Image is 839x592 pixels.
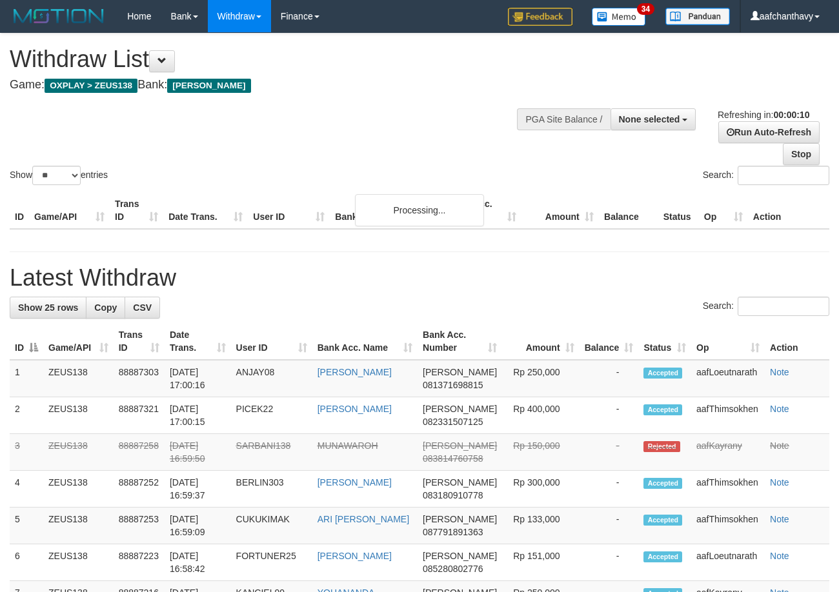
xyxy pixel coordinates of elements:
[133,302,152,313] span: CSV
[43,397,114,434] td: ZEUS138
[619,114,680,124] span: None selected
[423,564,483,574] span: Copy 085280802776 to clipboard
[318,440,378,451] a: MUNAWAROH
[502,434,579,471] td: Rp 150,000
[502,508,579,544] td: Rp 133,000
[43,471,114,508] td: ZEUS138
[580,434,639,471] td: -
[691,508,765,544] td: aafThimsokhen
[423,404,497,414] span: [PERSON_NAME]
[748,192,829,229] th: Action
[18,302,78,313] span: Show 25 rows
[32,166,81,185] select: Showentries
[580,360,639,397] td: -
[318,477,392,488] a: [PERSON_NAME]
[10,79,547,92] h4: Game: Bank:
[423,380,483,390] span: Copy 081371698815 to clipboard
[703,166,829,185] label: Search:
[114,397,165,434] td: 88887321
[165,471,231,508] td: [DATE] 16:59:37
[658,192,699,229] th: Status
[599,192,658,229] th: Balance
[29,192,110,229] th: Game/API
[43,360,114,397] td: ZEUS138
[423,490,483,500] span: Copy 083180910778 to clipboard
[43,323,114,360] th: Game/API: activate to sort column ascending
[114,508,165,544] td: 88887253
[114,434,165,471] td: 88887258
[718,121,820,143] a: Run Auto-Refresh
[163,192,248,229] th: Date Trans.
[423,453,483,464] span: Copy 083814760758 to clipboard
[770,440,789,451] a: Note
[231,471,312,508] td: BERLIN303
[738,297,829,316] input: Search:
[773,110,809,120] strong: 00:00:10
[43,544,114,581] td: ZEUS138
[691,397,765,434] td: aafThimsokhen
[10,6,108,26] img: MOTION_logo.png
[423,527,483,537] span: Copy 087791891363 to clipboard
[770,477,789,488] a: Note
[423,440,497,451] span: [PERSON_NAME]
[114,544,165,581] td: 88887223
[517,108,610,130] div: PGA Site Balance /
[231,323,312,360] th: User ID: activate to sort column ascending
[502,397,579,434] td: Rp 400,000
[643,368,682,379] span: Accepted
[423,514,497,524] span: [PERSON_NAME]
[10,297,86,319] a: Show 25 rows
[580,471,639,508] td: -
[770,404,789,414] a: Note
[165,397,231,434] td: [DATE] 17:00:15
[423,417,483,427] span: Copy 082331507125 to clipboard
[86,297,125,319] a: Copy
[502,544,579,581] td: Rp 151,000
[165,360,231,397] td: [DATE] 17:00:16
[643,551,682,562] span: Accepted
[10,397,43,434] td: 2
[43,508,114,544] td: ZEUS138
[580,508,639,544] td: -
[167,79,250,93] span: [PERSON_NAME]
[691,471,765,508] td: aafThimsokhen
[110,192,163,229] th: Trans ID
[643,441,680,452] span: Rejected
[165,434,231,471] td: [DATE] 16:59:50
[783,143,820,165] a: Stop
[10,508,43,544] td: 5
[114,323,165,360] th: Trans ID: activate to sort column ascending
[10,323,43,360] th: ID: activate to sort column descending
[231,544,312,581] td: FORTUNER25
[355,194,484,226] div: Processing...
[521,192,599,229] th: Amount
[691,544,765,581] td: aafLoeutnarath
[114,471,165,508] td: 88887252
[580,323,639,360] th: Balance: activate to sort column ascending
[10,192,29,229] th: ID
[231,360,312,397] td: ANJAY08
[443,192,521,229] th: Bank Acc. Number
[10,544,43,581] td: 6
[502,360,579,397] td: Rp 250,000
[10,166,108,185] label: Show entries
[665,8,730,25] img: panduan.png
[10,265,829,291] h1: Latest Withdraw
[231,397,312,434] td: PICEK22
[125,297,160,319] a: CSV
[165,323,231,360] th: Date Trans.: activate to sort column ascending
[770,367,789,377] a: Note
[94,302,117,313] span: Copy
[318,514,409,524] a: ARI [PERSON_NAME]
[508,8,572,26] img: Feedback.jpg
[580,544,639,581] td: -
[643,478,682,489] span: Accepted
[318,551,392,561] a: [PERSON_NAME]
[248,192,330,229] th: User ID
[114,360,165,397] td: 88887303
[10,360,43,397] td: 1
[312,323,418,360] th: Bank Acc. Name: activate to sort column ascending
[637,3,654,15] span: 34
[611,108,696,130] button: None selected
[165,544,231,581] td: [DATE] 16:58:42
